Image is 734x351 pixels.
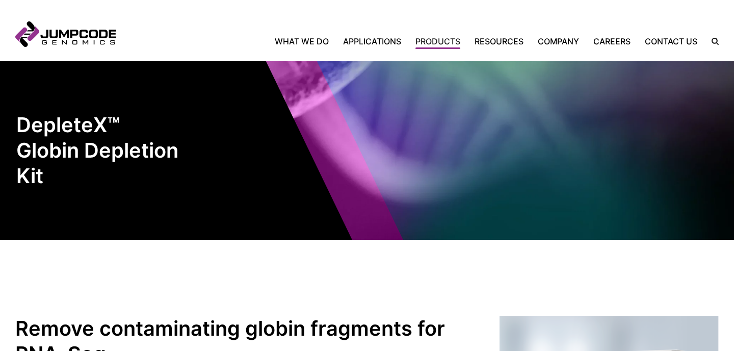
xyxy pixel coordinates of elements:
[16,112,187,188] h1: DepleteX™ Globin Depletion Kit
[638,35,704,47] a: Contact Us
[336,35,408,47] a: Applications
[408,35,467,47] a: Products
[586,35,638,47] a: Careers
[467,35,531,47] a: Resources
[531,35,586,47] a: Company
[275,35,336,47] a: What We Do
[116,35,704,47] nav: Primary Navigation
[704,38,719,45] label: Search the site.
